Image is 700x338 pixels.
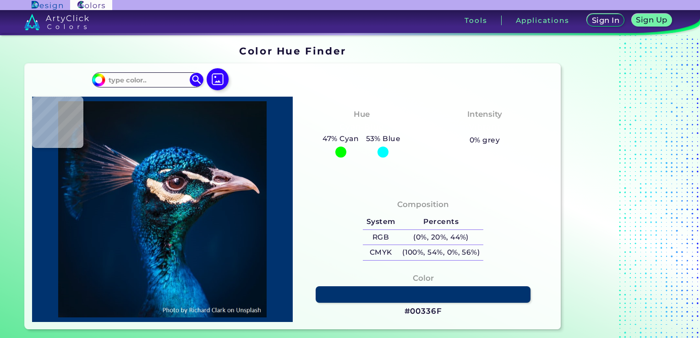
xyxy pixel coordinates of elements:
[24,14,89,30] img: logo_artyclick_colors_white.svg
[37,101,288,317] img: img_pavlin.jpg
[634,15,670,27] a: Sign Up
[470,134,500,146] h5: 0% grey
[467,108,502,121] h4: Intensity
[399,230,483,245] h5: (0%, 20%, 44%)
[354,108,370,121] h4: Hue
[399,214,483,229] h5: Percents
[516,17,569,24] h3: Applications
[465,17,487,24] h3: Tools
[465,122,505,133] h3: Vibrant
[564,42,679,333] iframe: Advertisement
[399,245,483,260] h5: (100%, 54%, 0%, 56%)
[319,133,362,145] h5: 47% Cyan
[405,306,442,317] h3: #00336F
[397,198,449,211] h4: Composition
[207,68,229,90] img: icon picture
[105,74,190,86] input: type color..
[637,16,666,23] h5: Sign Up
[589,15,623,27] a: Sign In
[239,44,346,58] h1: Color Hue Finder
[336,122,388,133] h3: Cyan-Blue
[32,1,62,10] img: ArtyClick Design logo
[363,214,399,229] h5: System
[593,17,618,24] h5: Sign In
[190,73,203,87] img: icon search
[362,133,404,145] h5: 53% Blue
[413,272,434,285] h4: Color
[363,245,399,260] h5: CMYK
[363,230,399,245] h5: RGB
